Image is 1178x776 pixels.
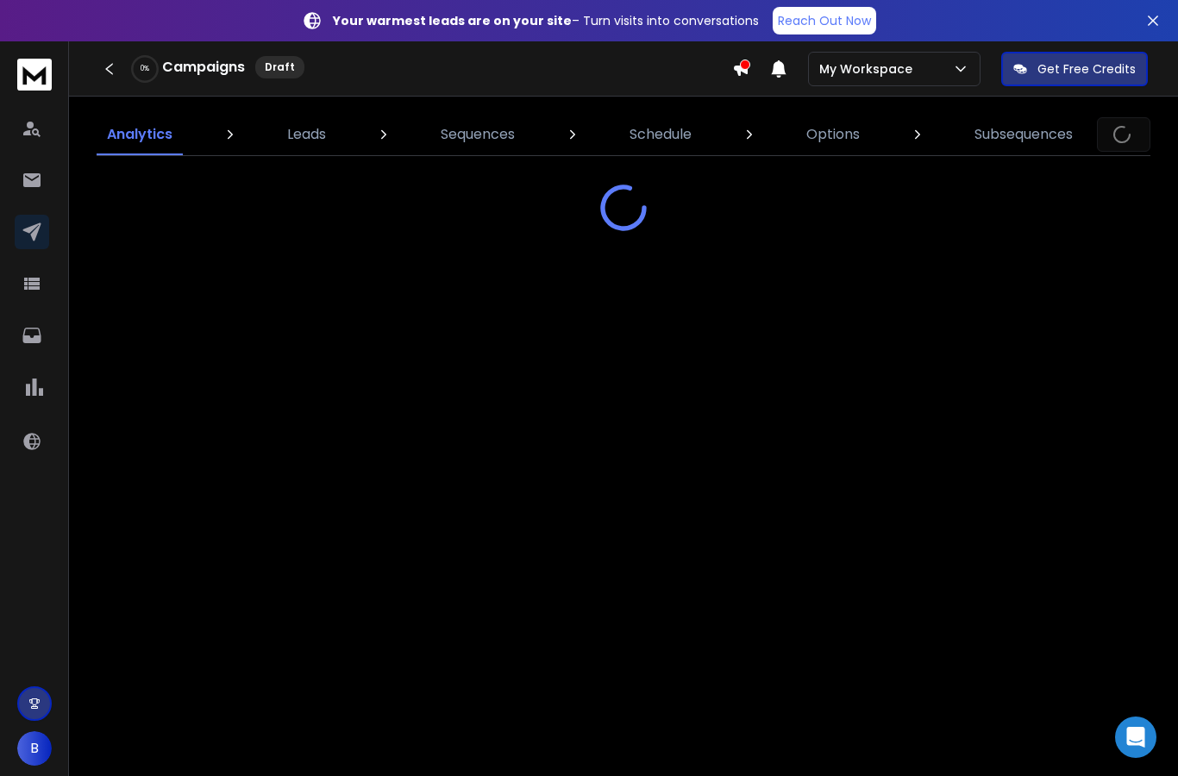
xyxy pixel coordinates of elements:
[619,114,702,155] a: Schedule
[796,114,870,155] a: Options
[107,124,172,145] p: Analytics
[1037,60,1136,78] p: Get Free Credits
[97,114,183,155] a: Analytics
[964,114,1083,155] a: Subsequences
[806,124,860,145] p: Options
[441,124,515,145] p: Sequences
[287,124,326,145] p: Leads
[1001,52,1148,86] button: Get Free Credits
[630,124,692,145] p: Schedule
[17,731,52,766] button: B
[17,59,52,91] img: logo
[778,12,871,29] p: Reach Out Now
[773,7,876,34] a: Reach Out Now
[162,57,245,78] h1: Campaigns
[255,56,304,78] div: Draft
[819,60,919,78] p: My Workspace
[1115,717,1156,758] div: Open Intercom Messenger
[141,64,149,74] p: 0 %
[333,12,572,29] strong: Your warmest leads are on your site
[974,124,1073,145] p: Subsequences
[277,114,336,155] a: Leads
[430,114,525,155] a: Sequences
[333,12,759,29] p: – Turn visits into conversations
